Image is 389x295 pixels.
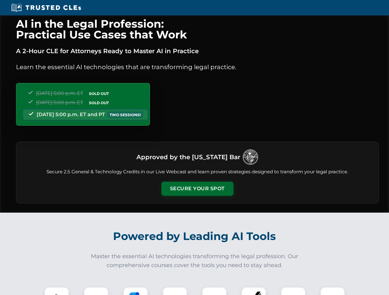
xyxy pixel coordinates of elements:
span: SOLD OUT [87,90,111,97]
p: Secure 2.5 General & Technology Credits in our Live Webcast and learn proven strategies designed ... [24,168,371,175]
span: SOLD OUT [87,100,111,106]
p: A 2-Hour CLE for Attorneys Ready to Master AI in Practice [16,46,379,56]
h1: AI in the Legal Profession: Practical Use Cases that Work [16,18,379,40]
span: [DATE] 5:00 p.m. ET [36,90,83,96]
span: [DATE] 5:00 p.m. ET [36,100,83,105]
h2: Powered by Leading AI Tools [24,226,365,247]
p: Learn the essential AI technologies that are transforming legal practice. [16,62,379,72]
img: Trusted CLEs [9,3,83,12]
img: Logo [243,149,258,165]
p: Master the essential AI technologies transforming the legal profession. Our comprehensive courses... [87,252,302,270]
button: Secure Your Spot [161,182,233,196]
h3: Approved by the [US_STATE] Bar [136,151,240,163]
